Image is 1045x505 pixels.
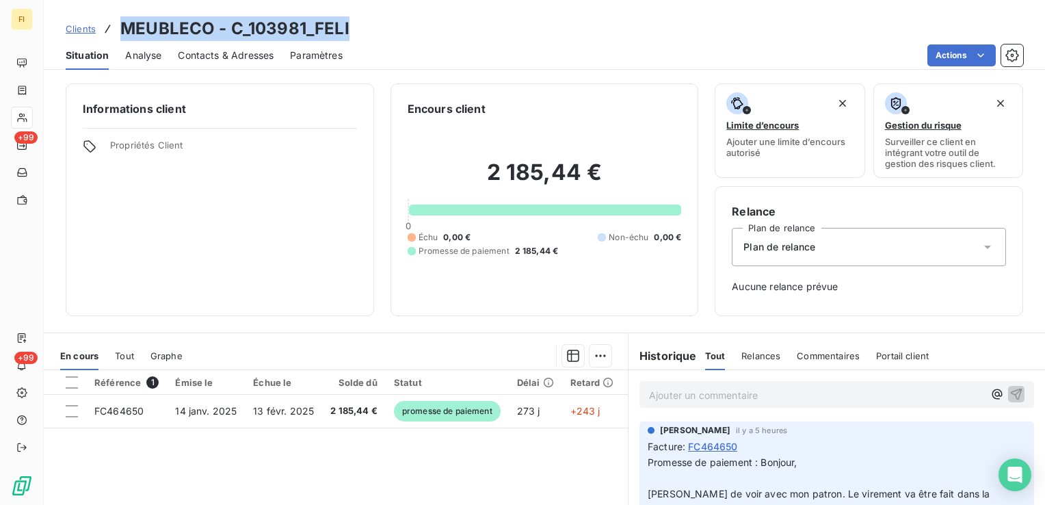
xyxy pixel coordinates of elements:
span: Portail client [876,350,929,361]
button: Actions [927,44,996,66]
span: [PERSON_NAME] [660,424,730,437]
span: il y a 5 heures [736,426,787,435]
span: FC464650 [94,405,144,417]
h6: Encours client [408,101,486,117]
span: Ajouter une limite d’encours autorisé [726,136,853,158]
span: Contacts & Adresses [178,49,274,62]
span: Gestion du risque [885,120,962,131]
a: Clients [66,22,96,36]
div: Open Intercom Messenger [998,458,1031,491]
div: Statut [394,377,501,388]
span: Paramètres [290,49,343,62]
span: Aucune relance prévue [732,280,1006,294]
span: Non-échu [609,231,648,244]
h6: Relance [732,203,1006,220]
h3: MEUBLECO - C_103981_FELI [120,16,349,41]
span: 273 j [517,405,540,417]
span: 2 185,44 € [330,404,378,418]
span: Promesse de paiement [419,245,510,257]
span: Limite d’encours [726,120,799,131]
div: FI [11,8,33,30]
h6: Informations client [83,101,357,117]
span: 13 févr. 2025 [253,405,314,417]
span: Relances [741,350,780,361]
div: Délai [517,377,554,388]
span: Plan de relance [743,240,815,254]
span: Tout [115,350,134,361]
span: Échu [419,231,438,244]
span: Propriétés Client [110,140,357,159]
span: Facture : [648,439,685,454]
span: 0,00 € [443,231,471,244]
span: 2 185,44 € [515,245,559,257]
span: +99 [14,352,38,364]
div: Échue le [253,377,314,388]
span: 0,00 € [654,231,681,244]
button: Gestion du risqueSurveiller ce client en intégrant votre outil de gestion des risques client. [873,83,1023,178]
span: En cours [60,350,98,361]
div: Émise le [175,377,237,388]
h6: Historique [629,348,697,364]
img: Logo LeanPay [11,475,33,497]
div: Solde dû [330,377,378,388]
span: Analyse [125,49,161,62]
span: Graphe [150,350,183,361]
span: 0 [406,220,411,231]
span: 14 janv. 2025 [175,405,237,417]
span: Surveiller ce client en intégrant votre outil de gestion des risques client. [885,136,1011,169]
span: promesse de paiement [394,401,501,422]
span: +99 [14,131,38,144]
span: Commentaires [797,350,860,361]
span: 1 [146,376,159,389]
h2: 2 185,44 € [408,159,682,200]
div: Référence [94,376,159,389]
span: Situation [66,49,109,62]
div: Retard [570,377,614,388]
span: Tout [705,350,726,361]
span: FC464650 [688,439,737,454]
button: Limite d’encoursAjouter une limite d’encours autorisé [715,83,864,178]
span: +243 j [570,405,600,417]
span: Clients [66,23,96,34]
